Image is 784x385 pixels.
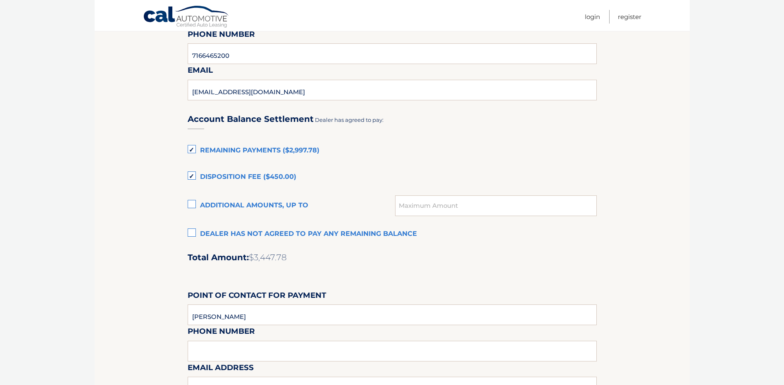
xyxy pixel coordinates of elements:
label: Email Address [188,361,254,377]
h3: Account Balance Settlement [188,114,314,124]
label: Disposition Fee ($450.00) [188,169,597,185]
a: Register [618,10,641,24]
label: Point of Contact for Payment [188,289,326,304]
input: Maximum Amount [395,195,596,216]
h2: Total Amount: [188,252,597,263]
label: Phone Number [188,28,255,43]
span: Dealer has agreed to pay: [315,116,384,123]
label: Dealer has not agreed to pay any remaining balance [188,226,597,242]
label: Remaining Payments ($2,997.78) [188,143,597,159]
label: Additional amounts, up to [188,197,396,214]
a: Cal Automotive [143,5,230,29]
span: $3,447.78 [249,252,287,262]
a: Login [585,10,600,24]
label: Email [188,64,213,79]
